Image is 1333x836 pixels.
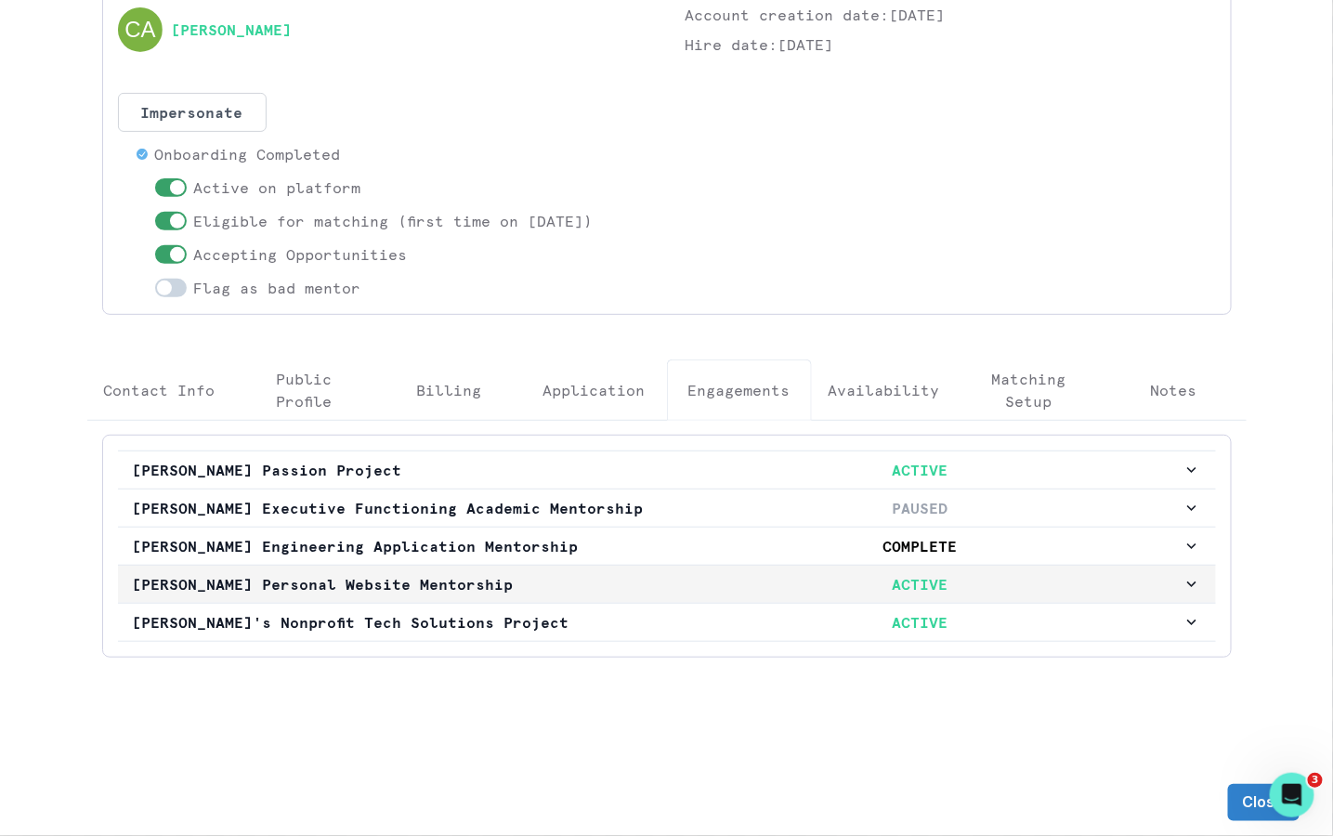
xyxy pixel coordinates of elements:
[543,379,646,401] p: Application
[688,379,791,401] p: Engagements
[194,176,361,199] p: Active on platform
[194,210,594,232] p: Eligible for matching (first time on [DATE])
[658,611,1183,634] p: ACTIVE
[1228,784,1300,821] button: Close
[686,33,1216,56] p: Hire date: [DATE]
[194,243,408,266] p: Accepting Opportunities
[118,451,1216,489] button: [PERSON_NAME] Passion ProjectACTIVE
[658,573,1183,595] p: ACTIVE
[417,379,482,401] p: Billing
[1270,773,1314,817] iframe: Intercom live chat
[248,368,361,412] p: Public Profile
[172,19,293,41] a: [PERSON_NAME]
[118,490,1216,527] button: [PERSON_NAME] Executive Functioning Academic MentorshipPAUSED
[1308,773,1323,788] span: 3
[133,497,658,519] p: [PERSON_NAME] Executive Functioning Academic Mentorship
[133,459,658,481] p: [PERSON_NAME] Passion Project
[118,604,1216,641] button: [PERSON_NAME]'s Nonprofit Tech Solutions ProjectACTIVE
[118,528,1216,565] button: [PERSON_NAME] Engineering Application MentorshipCOMPLETE
[104,379,216,401] p: Contact Info
[118,566,1216,603] button: [PERSON_NAME] Personal Website MentorshipACTIVE
[829,379,940,401] p: Availability
[133,611,658,634] p: [PERSON_NAME]'s Nonprofit Tech Solutions Project
[118,7,163,52] img: svg
[118,93,267,132] button: Impersonate
[658,535,1183,557] p: COMPLETE
[973,368,1086,412] p: Matching Setup
[133,535,658,557] p: [PERSON_NAME] Engineering Application Mentorship
[133,573,658,595] p: [PERSON_NAME] Personal Website Mentorship
[686,4,1216,26] p: Account creation date: [DATE]
[155,143,341,165] p: Onboarding Completed
[1151,379,1197,401] p: Notes
[658,459,1183,481] p: ACTIVE
[194,277,361,299] p: Flag as bad mentor
[658,497,1183,519] p: PAUSED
